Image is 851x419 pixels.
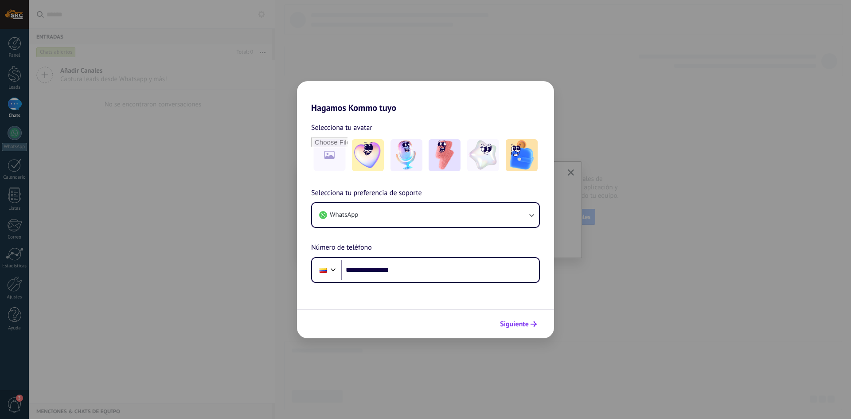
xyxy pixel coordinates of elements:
span: Número de teléfono [311,242,372,254]
img: -4.jpeg [467,139,499,171]
img: -2.jpeg [390,139,422,171]
div: Colombia: + 57 [315,261,332,279]
h2: Hagamos Kommo tuyo [297,81,554,113]
img: -1.jpeg [352,139,384,171]
span: Siguiente [500,321,529,327]
button: WhatsApp [312,203,539,227]
img: -3.jpeg [429,139,461,171]
span: Selecciona tu avatar [311,122,372,133]
img: -5.jpeg [506,139,538,171]
span: Selecciona tu preferencia de soporte [311,188,422,199]
span: WhatsApp [330,211,358,219]
button: Siguiente [496,317,541,332]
